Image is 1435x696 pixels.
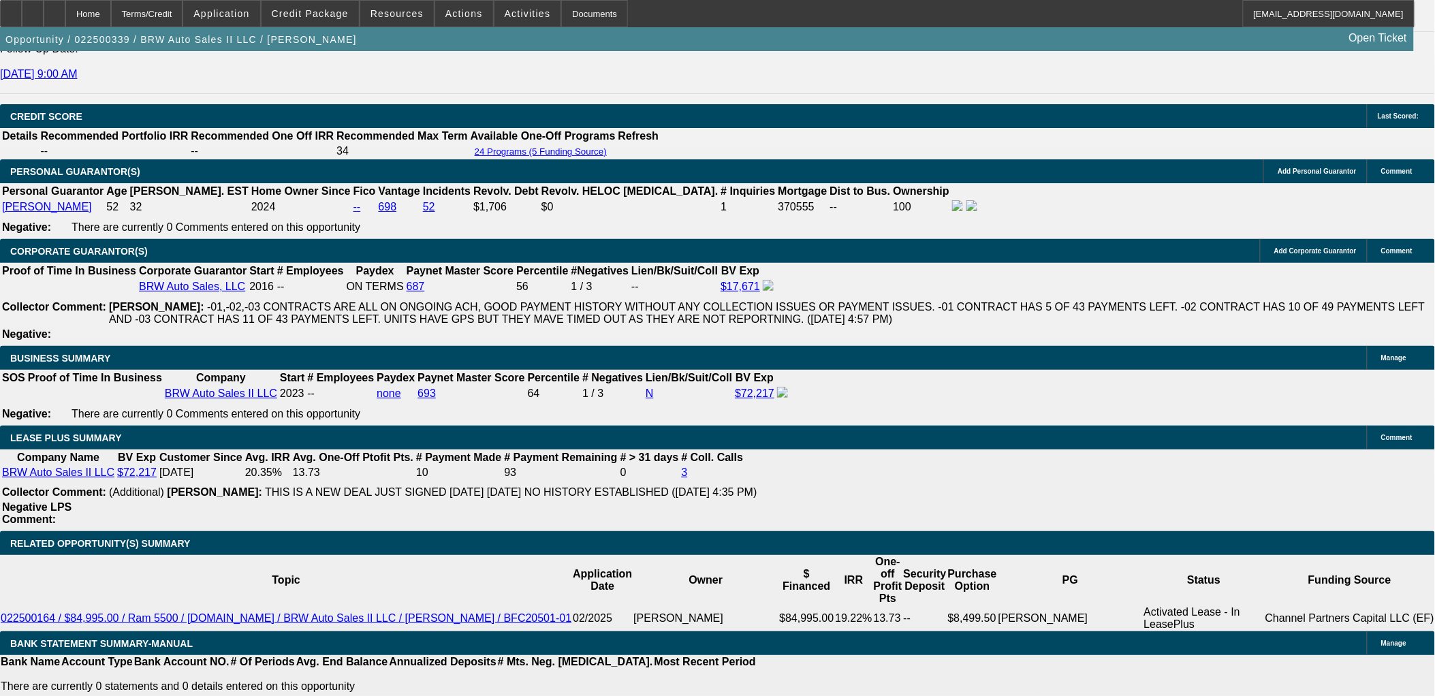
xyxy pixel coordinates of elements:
span: Manage [1381,639,1406,647]
td: 20.35% [245,466,291,479]
a: [PERSON_NAME] [2,201,92,212]
b: BV Exp [721,265,759,276]
a: Open Ticket [1344,27,1413,50]
th: One-off Profit Pts [873,555,903,605]
span: Last Scored: [1378,112,1419,120]
th: Funding Source [1265,555,1435,605]
th: Account Type [61,655,133,669]
th: Details [1,129,38,143]
b: #Negatives [571,265,629,276]
b: Paynet Master Score [417,372,524,383]
a: -- [353,201,361,212]
b: Start [280,372,304,383]
span: (Additional) [109,486,164,498]
b: Incidents [423,185,471,197]
th: Available One-Off Programs [470,129,616,143]
span: Resources [370,8,424,19]
div: 1 / 3 [582,387,643,400]
b: # Negatives [582,372,643,383]
b: Percentile [516,265,568,276]
td: 2023 [279,386,305,401]
span: There are currently 0 Comments entered on this opportunity [72,408,360,420]
span: Activities [505,8,551,19]
td: -- [190,144,334,158]
th: Refresh [618,129,660,143]
span: 2024 [251,201,276,212]
button: 24 Programs (5 Funding Source) [471,146,611,157]
b: Company [196,372,246,383]
b: Lien/Bk/Suit/Coll [631,265,718,276]
a: BRW Auto Sales II LLC [165,387,277,399]
span: LEASE PLUS SUMMARY [10,432,122,443]
td: $84,995.00 [778,605,834,631]
img: facebook-icon.png [952,200,963,211]
div: 1 / 3 [571,281,629,293]
td: Activated Lease - In LeasePlus [1144,605,1265,631]
span: Opportunity / 022500339 / BRW Auto Sales II LLC / [PERSON_NAME] [5,34,357,45]
button: Resources [360,1,434,27]
th: Status [1144,555,1265,605]
a: 52 [423,201,435,212]
span: BUSINESS SUMMARY [10,353,110,364]
b: Negative: [2,221,51,233]
th: # Mts. Neg. [MEDICAL_DATA]. [497,655,654,669]
span: THIS IS A NEW DEAL JUST SIGNED [DATE] [DATE] NO HISTORY ESTABLISHED ([DATE] 4:35 PM) [265,486,757,498]
span: Application [193,8,249,19]
td: -- [631,279,719,294]
b: # Inquiries [721,185,775,197]
b: # Coll. Calls [682,452,744,463]
b: Percentile [528,372,580,383]
span: Add Corporate Guarantor [1274,247,1357,255]
td: -- [40,144,189,158]
td: 100 [892,200,950,215]
td: 370555 [778,200,828,215]
b: Revolv. HELOC [MEDICAL_DATA]. [541,185,719,197]
span: Add Personal Guarantor [1278,168,1357,175]
th: SOS [1,371,26,385]
span: There are currently 0 Comments entered on this opportunity [72,221,360,233]
td: 13.73 [292,466,414,479]
p: There are currently 0 statements and 0 details entered on this opportunity [1,680,756,693]
th: PG [998,555,1144,605]
img: facebook-icon.png [763,280,774,291]
b: Paydex [356,265,394,276]
td: 34 [336,144,469,158]
span: Comment [1381,247,1413,255]
b: Negative: [2,328,51,340]
div: 64 [528,387,580,400]
b: # Payment Made [416,452,501,463]
th: IRR [835,555,873,605]
a: 687 [407,281,425,292]
b: Avg. One-Off Ptofit Pts. [293,452,413,463]
span: CORPORATE GUARANTOR(S) [10,246,148,257]
td: 19.22% [835,605,873,631]
th: Most Recent Period [654,655,757,669]
b: Avg. IRR [245,452,290,463]
td: 2016 [249,279,274,294]
td: $0 [541,200,719,215]
button: Application [183,1,259,27]
td: $8,499.50 [947,605,998,631]
b: Ownership [893,185,949,197]
span: PERSONAL GUARANTOR(S) [10,166,140,177]
span: -- [307,387,315,399]
td: ON TERMS [346,279,405,294]
span: RELATED OPPORTUNITY(S) SUMMARY [10,538,190,549]
span: Comment [1381,168,1413,175]
b: Paydex [377,372,415,383]
b: Home Owner Since [251,185,351,197]
td: 1 [720,200,776,215]
span: CREDIT SCORE [10,111,82,122]
b: Mortgage [778,185,827,197]
th: Security Deposit [903,555,947,605]
td: [PERSON_NAME] [633,605,778,631]
b: BV Exp [118,452,156,463]
b: Collector Comment: [2,486,106,498]
th: Recommended Portfolio IRR [40,129,189,143]
td: Channel Partners Capital LLC (EF) [1265,605,1435,631]
td: -- [277,279,345,294]
a: 693 [417,387,436,399]
button: Credit Package [262,1,359,27]
td: $1,706 [473,200,539,215]
b: [PERSON_NAME]. EST [130,185,249,197]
